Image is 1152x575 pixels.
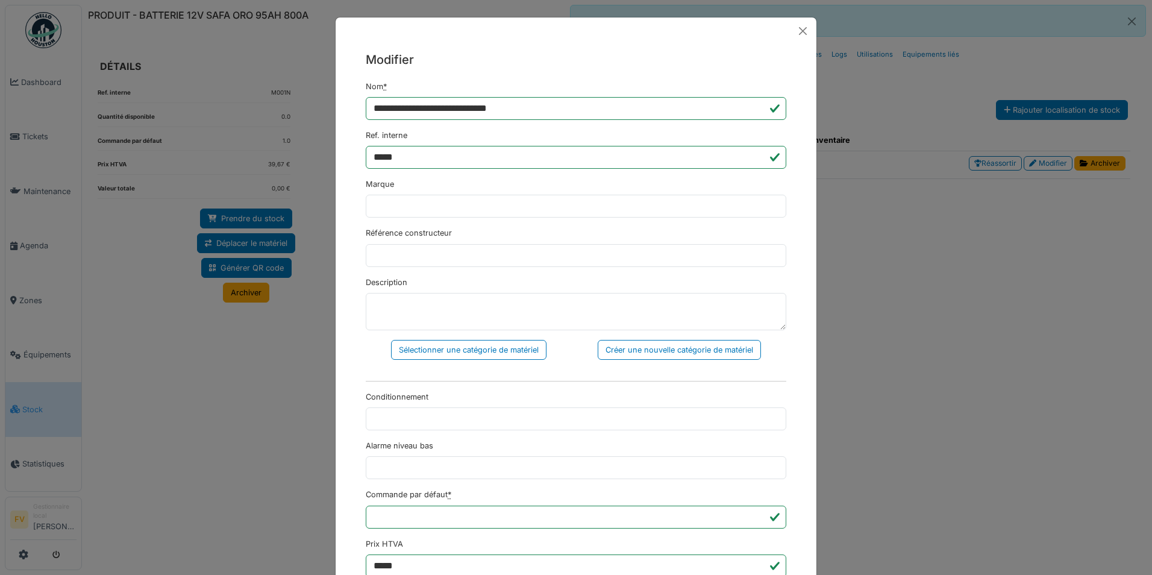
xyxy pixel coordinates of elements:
[366,51,786,69] h5: Modifier
[448,490,451,499] abbr: Requis
[366,227,452,239] label: Référence constructeur
[794,22,812,40] button: Close
[366,130,407,141] label: Ref. interne
[383,82,387,91] abbr: Requis
[391,340,546,360] div: Sélectionner une catégorie de matériel
[366,538,403,550] label: Prix HTVA
[598,340,761,360] div: Créer une nouvelle catégorie de matériel
[366,440,433,451] label: Alarme niveau bas
[366,489,451,500] label: Commande par défaut
[366,178,394,190] label: Marque
[366,391,428,403] label: Conditionnement
[366,277,407,288] label: Description
[366,81,387,92] label: Nom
